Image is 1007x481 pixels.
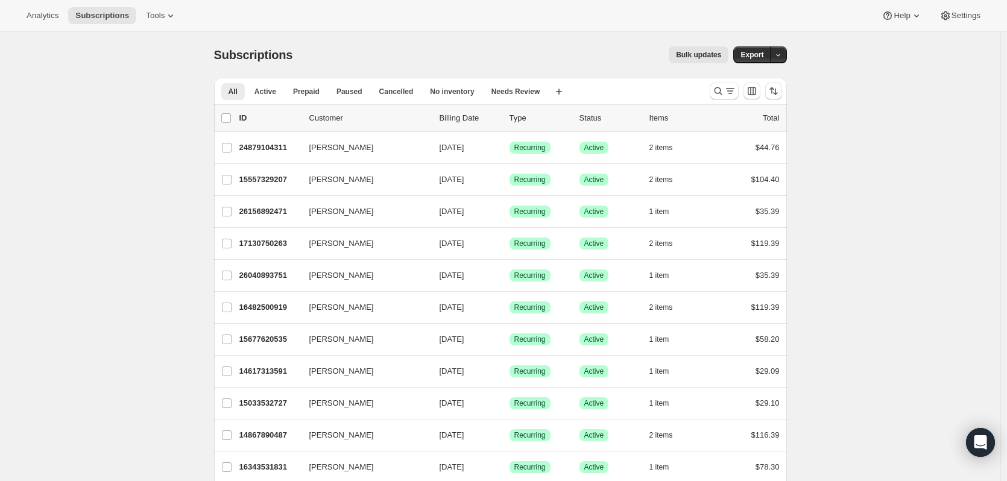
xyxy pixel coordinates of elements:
[584,239,604,248] span: Active
[756,143,780,152] span: $44.76
[649,139,686,156] button: 2 items
[710,83,739,99] button: Search and filter results
[68,7,136,24] button: Subscriptions
[733,46,771,63] button: Export
[309,142,374,154] span: [PERSON_NAME]
[514,430,546,440] span: Recurring
[514,335,546,344] span: Recurring
[514,207,546,216] span: Recurring
[239,235,780,252] div: 17130750263[PERSON_NAME][DATE]SuccessRecurringSuccessActive2 items$119.39
[649,112,710,124] div: Items
[649,395,683,412] button: 1 item
[549,83,569,100] button: Create new view
[309,333,374,345] span: [PERSON_NAME]
[584,398,604,408] span: Active
[579,112,640,124] p: Status
[239,429,300,441] p: 14867890487
[514,143,546,152] span: Recurring
[309,206,374,218] span: [PERSON_NAME]
[440,143,464,152] span: [DATE]
[440,398,464,407] span: [DATE]
[584,271,604,280] span: Active
[649,171,686,188] button: 2 items
[239,333,300,345] p: 15677620535
[239,237,300,250] p: 17130750263
[584,335,604,344] span: Active
[874,7,929,24] button: Help
[584,143,604,152] span: Active
[139,7,184,24] button: Tools
[75,11,129,20] span: Subscriptions
[309,237,374,250] span: [PERSON_NAME]
[440,175,464,184] span: [DATE]
[584,303,604,312] span: Active
[309,365,374,377] span: [PERSON_NAME]
[743,83,760,99] button: Customize table column order and visibility
[239,267,780,284] div: 26040893751[PERSON_NAME][DATE]SuccessRecurringSuccessActive1 item$35.39
[302,426,423,445] button: [PERSON_NAME]
[309,174,374,186] span: [PERSON_NAME]
[239,461,300,473] p: 16343531831
[302,234,423,253] button: [PERSON_NAME]
[649,363,683,380] button: 1 item
[756,462,780,471] span: $78.30
[649,175,673,184] span: 2 items
[440,271,464,280] span: [DATE]
[302,362,423,381] button: [PERSON_NAME]
[756,398,780,407] span: $29.10
[239,269,300,281] p: 26040893751
[676,50,721,60] span: Bulk updates
[966,428,995,457] div: Open Intercom Messenger
[239,112,300,124] p: ID
[763,112,779,124] p: Total
[649,235,686,252] button: 2 items
[440,112,500,124] p: Billing Date
[649,459,683,476] button: 1 item
[440,239,464,248] span: [DATE]
[584,175,604,184] span: Active
[239,331,780,348] div: 15677620535[PERSON_NAME][DATE]SuccessRecurringSuccessActive1 item$58.20
[19,7,66,24] button: Analytics
[309,269,374,281] span: [PERSON_NAME]
[302,138,423,157] button: [PERSON_NAME]
[27,11,58,20] span: Analytics
[932,7,988,24] button: Settings
[751,303,780,312] span: $119.39
[302,457,423,477] button: [PERSON_NAME]
[649,143,673,152] span: 2 items
[440,366,464,376] span: [DATE]
[649,239,673,248] span: 2 items
[584,430,604,440] span: Active
[239,397,300,409] p: 15033532727
[514,303,546,312] span: Recurring
[952,11,980,20] span: Settings
[302,298,423,317] button: [PERSON_NAME]
[379,87,414,96] span: Cancelled
[649,331,683,348] button: 1 item
[440,462,464,471] span: [DATE]
[302,330,423,349] button: [PERSON_NAME]
[239,395,780,412] div: 15033532727[PERSON_NAME][DATE]SuccessRecurringSuccessActive1 item$29.10
[440,335,464,344] span: [DATE]
[239,301,300,313] p: 16482500919
[309,461,374,473] span: [PERSON_NAME]
[514,398,546,408] span: Recurring
[239,363,780,380] div: 14617313591[PERSON_NAME][DATE]SuccessRecurringSuccessActive1 item$29.09
[649,430,673,440] span: 2 items
[751,239,780,248] span: $119.39
[514,271,546,280] span: Recurring
[649,398,669,408] span: 1 item
[751,430,780,439] span: $116.39
[309,429,374,441] span: [PERSON_NAME]
[584,207,604,216] span: Active
[309,112,430,124] p: Customer
[514,239,546,248] span: Recurring
[239,139,780,156] div: 24879104311[PERSON_NAME][DATE]SuccessRecurringSuccessActive2 items$44.76
[239,427,780,444] div: 14867890487[PERSON_NAME][DATE]SuccessRecurringSuccessActive2 items$116.39
[756,271,780,280] span: $35.39
[146,11,165,20] span: Tools
[491,87,540,96] span: Needs Review
[751,175,780,184] span: $104.40
[239,365,300,377] p: 14617313591
[309,397,374,409] span: [PERSON_NAME]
